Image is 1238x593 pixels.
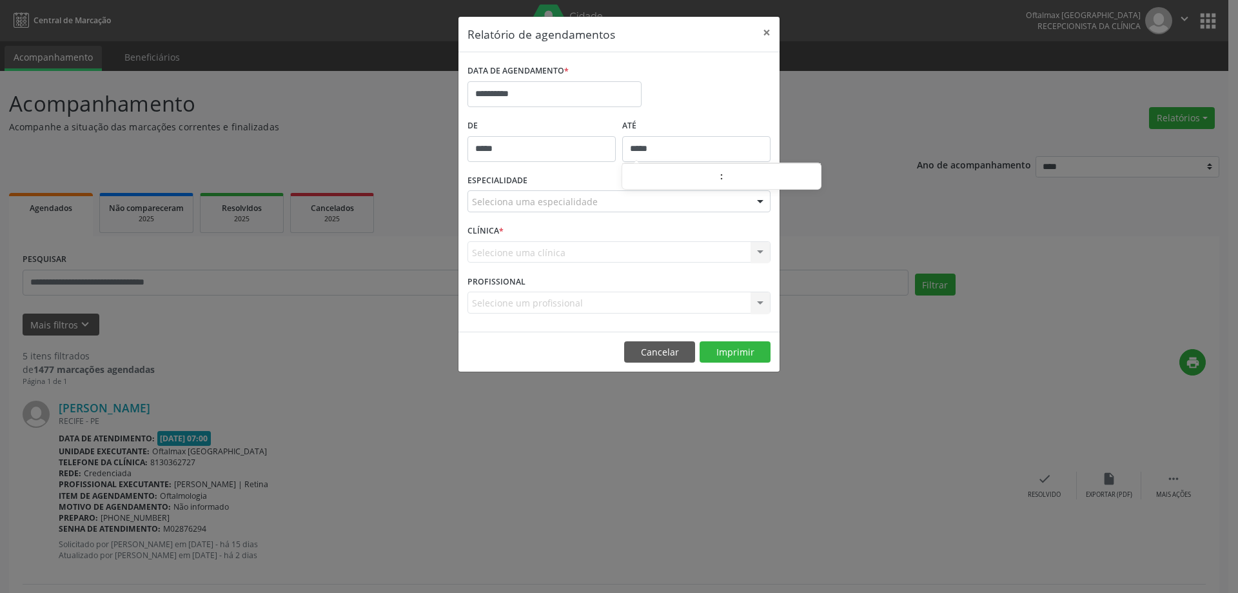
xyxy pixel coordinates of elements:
[624,341,695,363] button: Cancelar
[700,341,771,363] button: Imprimir
[467,221,504,241] label: CLÍNICA
[467,272,526,292] label: PROFISSIONAL
[467,171,527,191] label: ESPECIALIDADE
[754,17,780,48] button: Close
[467,116,616,136] label: De
[472,195,598,208] span: Seleciona uma especialidade
[622,165,720,190] input: Hour
[720,163,723,189] span: :
[622,116,771,136] label: ATÉ
[723,165,821,190] input: Minute
[467,26,615,43] h5: Relatório de agendamentos
[467,61,569,81] label: DATA DE AGENDAMENTO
